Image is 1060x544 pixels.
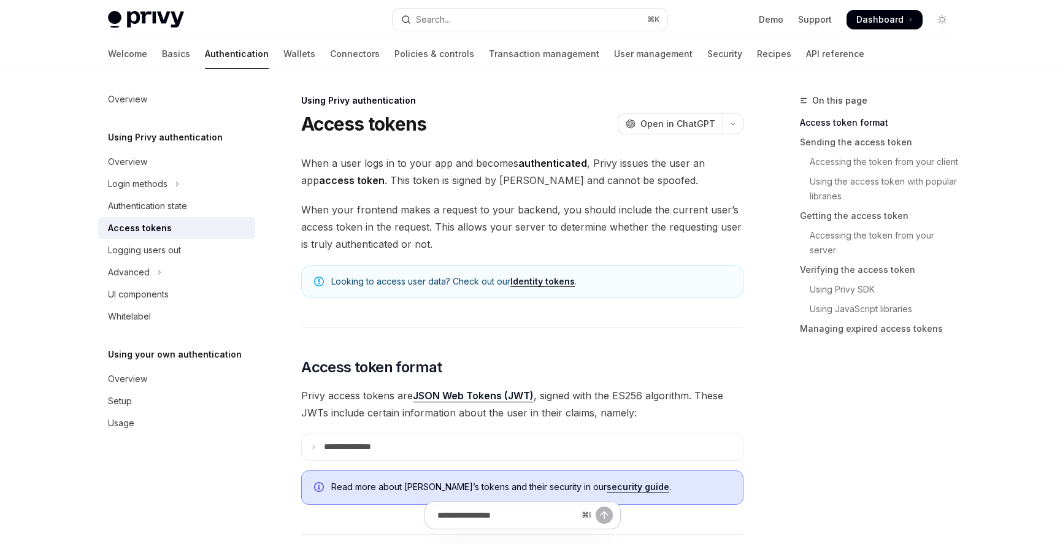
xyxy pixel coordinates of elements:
[98,283,255,305] a: UI components
[108,39,147,69] a: Welcome
[800,172,962,206] a: Using the access token with popular libraries
[108,155,147,169] div: Overview
[98,305,255,328] a: Whitelabel
[301,113,426,135] h1: Access tokens
[98,217,255,239] a: Access tokens
[108,177,167,191] div: Login methods
[800,113,962,132] a: Access token format
[640,118,715,130] span: Open in ChatGPT
[108,394,132,408] div: Setup
[800,152,962,172] a: Accessing the token from your client
[108,347,242,362] h5: Using your own authentication
[98,88,255,110] a: Overview
[800,299,962,319] a: Using JavaScript libraries
[596,507,613,524] button: Send message
[812,93,867,108] span: On this page
[932,10,952,29] button: Toggle dark mode
[301,94,743,107] div: Using Privy authentication
[162,39,190,69] a: Basics
[759,13,783,26] a: Demo
[205,39,269,69] a: Authentication
[108,130,223,145] h5: Using Privy authentication
[108,11,184,28] img: light logo
[319,174,385,186] strong: access token
[330,39,380,69] a: Connectors
[416,12,450,27] div: Search...
[518,157,587,169] strong: authenticated
[800,260,962,280] a: Verifying the access token
[798,13,832,26] a: Support
[108,287,169,302] div: UI components
[707,39,742,69] a: Security
[98,390,255,412] a: Setup
[806,39,864,69] a: API reference
[314,277,324,286] svg: Note
[800,226,962,260] a: Accessing the token from your server
[647,15,660,25] span: ⌘ K
[301,358,442,377] span: Access token format
[847,10,923,29] a: Dashboard
[108,416,134,431] div: Usage
[98,239,255,261] a: Logging users out
[757,39,791,69] a: Recipes
[301,387,743,421] span: Privy access tokens are , signed with the ES256 algorithm. These JWTs include certain information...
[413,389,534,402] a: JSON Web Tokens (JWT)
[98,151,255,173] a: Overview
[800,319,962,339] a: Managing expired access tokens
[108,199,187,213] div: Authentication state
[331,275,731,288] span: Looking to access user data? Check out our .
[607,481,669,492] a: security guide
[393,9,667,31] button: Open search
[301,155,743,189] span: When a user logs in to your app and becomes , Privy issues the user an app . This token is signed...
[800,132,962,152] a: Sending the access token
[108,221,172,236] div: Access tokens
[98,261,255,283] button: Toggle Advanced section
[437,502,577,529] input: Ask a question...
[800,280,962,299] a: Using Privy SDK
[301,201,743,253] span: When your frontend makes a request to your backend, you should include the current user’s access ...
[614,39,693,69] a: User management
[314,482,326,494] svg: Info
[98,173,255,195] button: Toggle Login methods section
[98,195,255,217] a: Authentication state
[108,265,150,280] div: Advanced
[800,206,962,226] a: Getting the access token
[98,368,255,390] a: Overview
[283,39,315,69] a: Wallets
[489,39,599,69] a: Transaction management
[108,309,151,324] div: Whitelabel
[510,276,575,287] a: Identity tokens
[98,412,255,434] a: Usage
[856,13,904,26] span: Dashboard
[394,39,474,69] a: Policies & controls
[108,243,181,258] div: Logging users out
[108,372,147,386] div: Overview
[108,92,147,107] div: Overview
[618,113,723,134] button: Open in ChatGPT
[331,481,731,493] span: Read more about [PERSON_NAME]’s tokens and their security in our .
